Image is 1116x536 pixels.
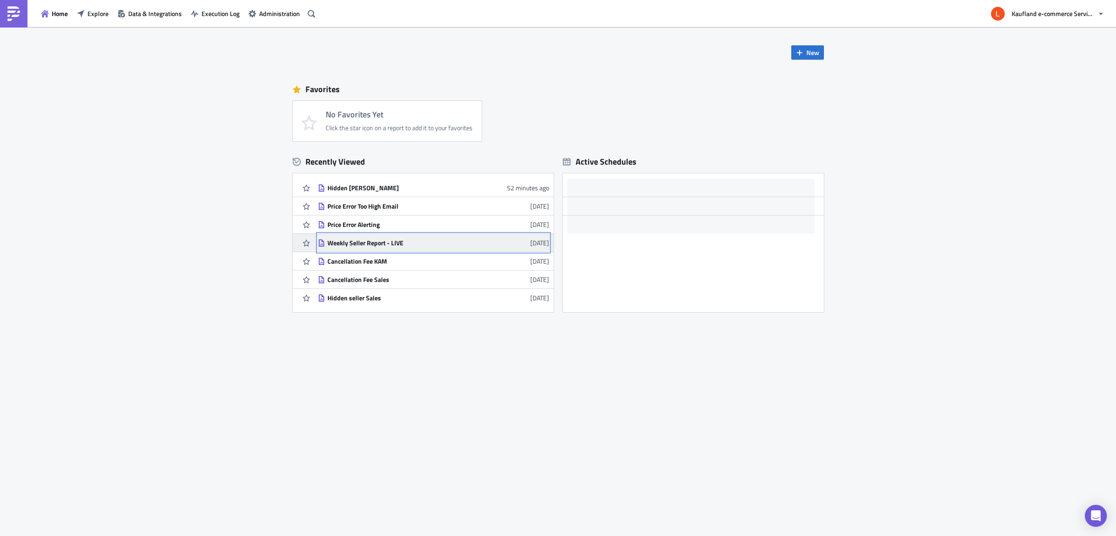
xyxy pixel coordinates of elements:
button: Explore [72,6,113,21]
button: Kaufland e-commerce Services GmbH & Co. KG [985,4,1109,24]
a: Cancellation Fee KAM[DATE] [318,252,549,270]
a: Cancellation Fee Sales[DATE] [318,271,549,288]
img: PushMetrics [6,6,21,21]
div: Open Intercom Messenger [1085,505,1107,527]
div: Favorites [293,83,824,96]
time: 2025-08-06T07:18:35Z [530,201,549,211]
time: 2025-08-01T08:20:24Z [530,256,549,266]
time: 2025-07-08T08:00:39Z [530,293,549,303]
button: Execution Log [186,6,244,21]
time: 2025-08-11T08:51:59Z [507,183,549,193]
button: Data & Integrations [113,6,186,21]
div: Active Schedules [563,156,637,167]
button: New [791,45,824,60]
div: Cancellation Fee Sales [327,276,488,284]
button: Home [37,6,72,21]
div: Click the star icon on a report to add it to your favorites [326,124,473,132]
div: Hidden [PERSON_NAME] [327,184,488,192]
div: Price Error Alerting [327,221,488,229]
time: 2025-08-04T14:27:27Z [530,238,549,248]
a: Hidden seller Sales[DATE] [318,289,549,307]
div: Recently Viewed [293,155,554,169]
div: Price Error Too High Email [327,202,488,210]
a: Hidden [PERSON_NAME]52 minutes ago [318,179,549,197]
span: Execution Log [201,9,240,18]
button: Administration [244,6,305,21]
time: 2025-08-01T08:17:41Z [530,275,549,284]
div: Weekly Seller Report - LIVE [327,239,488,247]
span: New [806,48,819,57]
span: Data & Integrations [128,9,182,18]
h4: No Favorites Yet [326,110,473,119]
span: Administration [259,9,300,18]
span: Explore [87,9,109,18]
a: Price Error Alerting[DATE] [318,216,549,233]
a: Price Error Too High Email[DATE] [318,197,549,215]
div: Cancellation Fee KAM [327,257,488,265]
img: Avatar [990,6,1006,22]
time: 2025-08-05T13:48:17Z [530,220,549,229]
span: Kaufland e-commerce Services GmbH & Co. KG [1012,9,1094,18]
a: Weekly Seller Report - LIVE[DATE] [318,234,549,252]
div: Hidden seller Sales [327,294,488,302]
span: Home [52,9,68,18]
